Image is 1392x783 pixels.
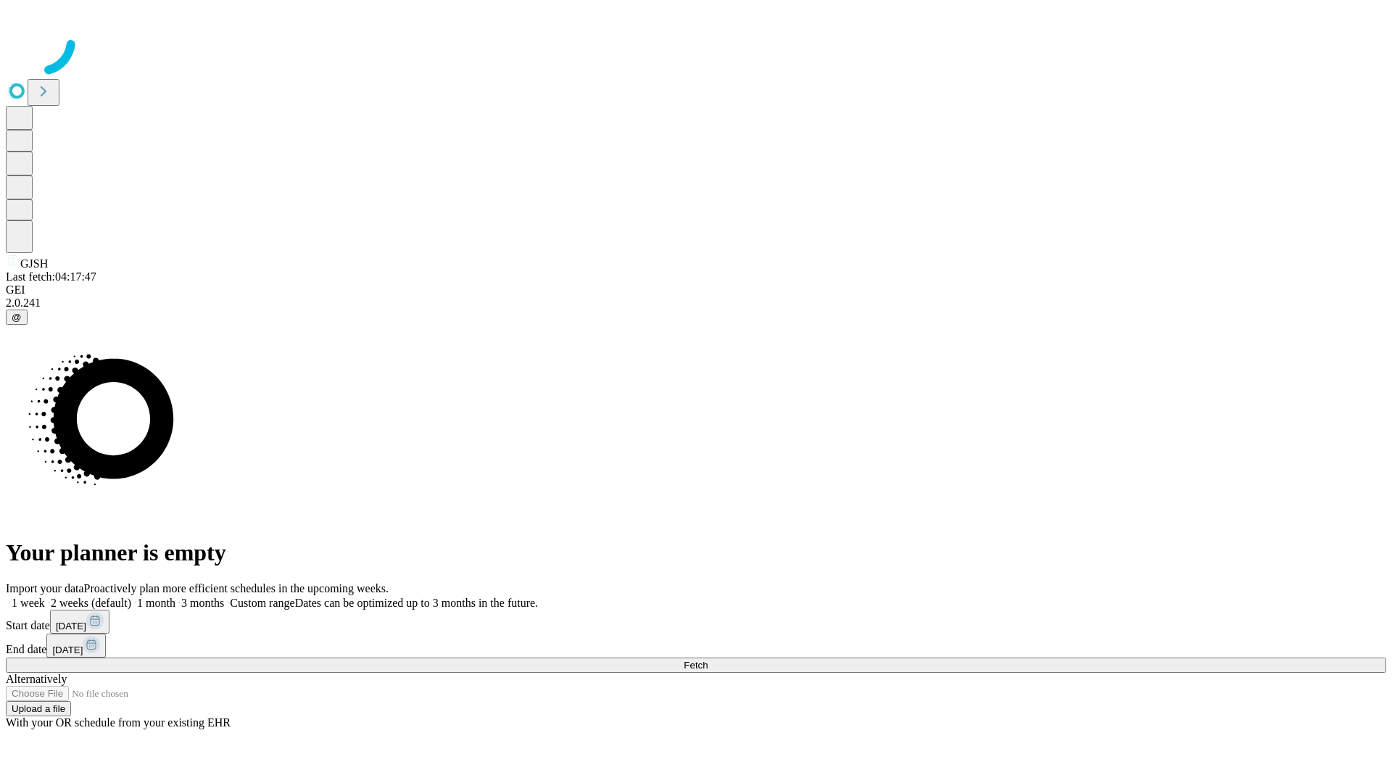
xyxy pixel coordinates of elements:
[46,634,106,658] button: [DATE]
[6,270,96,283] span: Last fetch: 04:17:47
[6,634,1386,658] div: End date
[6,297,1386,310] div: 2.0.241
[181,597,224,609] span: 3 months
[51,597,131,609] span: 2 weeks (default)
[50,610,109,634] button: [DATE]
[6,283,1386,297] div: GEI
[137,597,175,609] span: 1 month
[6,539,1386,566] h1: Your planner is empty
[6,658,1386,673] button: Fetch
[230,597,294,609] span: Custom range
[20,257,48,270] span: GJSH
[6,582,84,594] span: Import your data
[295,597,538,609] span: Dates can be optimized up to 3 months in the future.
[84,582,389,594] span: Proactively plan more efficient schedules in the upcoming weeks.
[52,645,83,655] span: [DATE]
[684,660,708,671] span: Fetch
[6,673,67,685] span: Alternatively
[6,610,1386,634] div: Start date
[12,312,22,323] span: @
[6,716,231,729] span: With your OR schedule from your existing EHR
[6,701,71,716] button: Upload a file
[12,597,45,609] span: 1 week
[56,621,86,631] span: [DATE]
[6,310,28,325] button: @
